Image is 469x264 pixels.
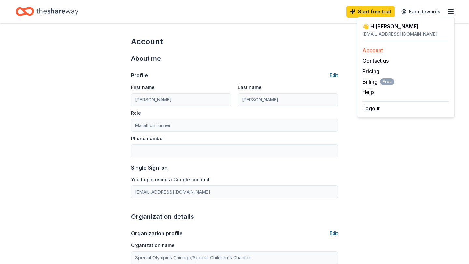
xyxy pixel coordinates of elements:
a: Start free trial [346,6,395,18]
button: Edit [330,230,338,237]
a: Earn Rewards [397,6,444,18]
label: Phone number [131,135,164,142]
label: You log in using a Google account [131,177,210,183]
div: Account [131,36,338,47]
div: Single Sign-on [131,164,338,172]
div: Organization profile [131,230,183,237]
button: Edit [330,72,338,79]
button: Help [362,88,374,96]
div: 👋 Hi [PERSON_NAME] [362,22,449,30]
div: About me [131,53,338,64]
a: Pricing [362,68,379,74]
span: Billing [362,78,394,86]
label: Role [131,110,141,116]
button: Logout [362,104,380,112]
button: Contact us [362,57,389,65]
a: Account [362,47,383,54]
div: Organization details [131,211,338,222]
label: First name [131,84,155,91]
span: Free [380,78,394,85]
label: Last name [238,84,262,91]
div: [EMAIL_ADDRESS][DOMAIN_NAME] [362,30,449,38]
button: BillingFree [362,78,394,86]
label: Organization name [131,242,175,249]
a: Home [16,4,78,19]
div: Profile [131,72,148,79]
